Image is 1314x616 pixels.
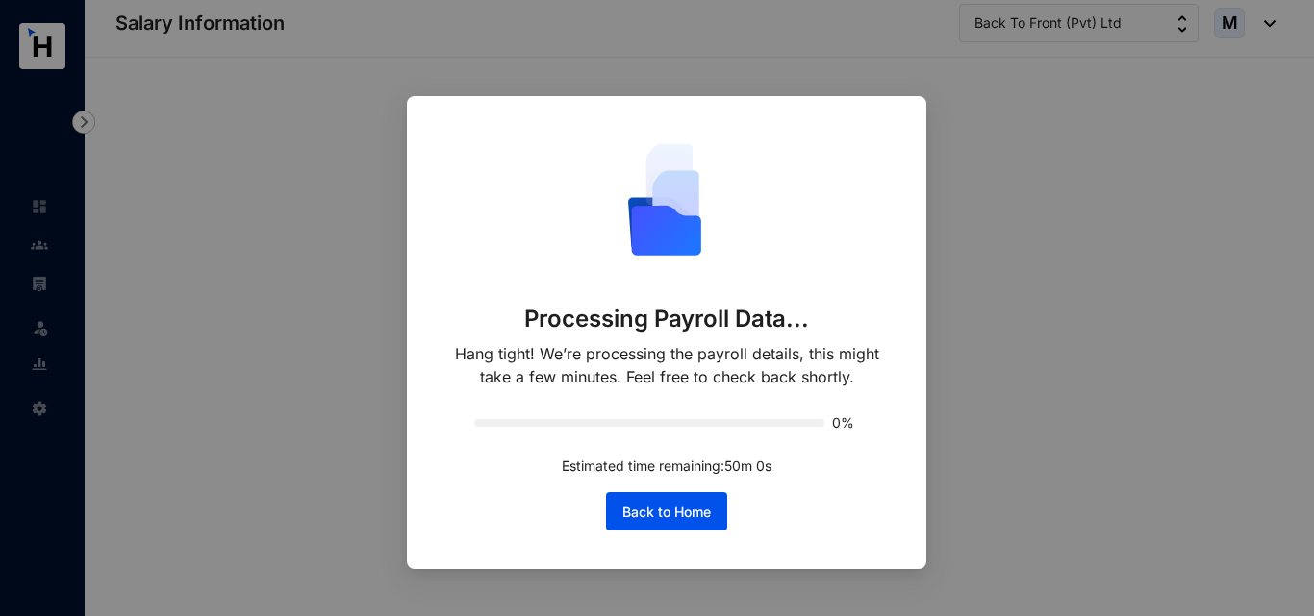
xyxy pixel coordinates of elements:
[562,456,771,477] p: Estimated time remaining: 50 m 0 s
[622,503,711,522] span: Back to Home
[524,304,810,334] p: Processing Payroll Data...
[832,416,859,430] span: 0%
[445,342,888,388] p: Hang tight! We’re processing the payroll details, this might take a few minutes. Feel free to che...
[606,492,727,530] button: Back to Home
